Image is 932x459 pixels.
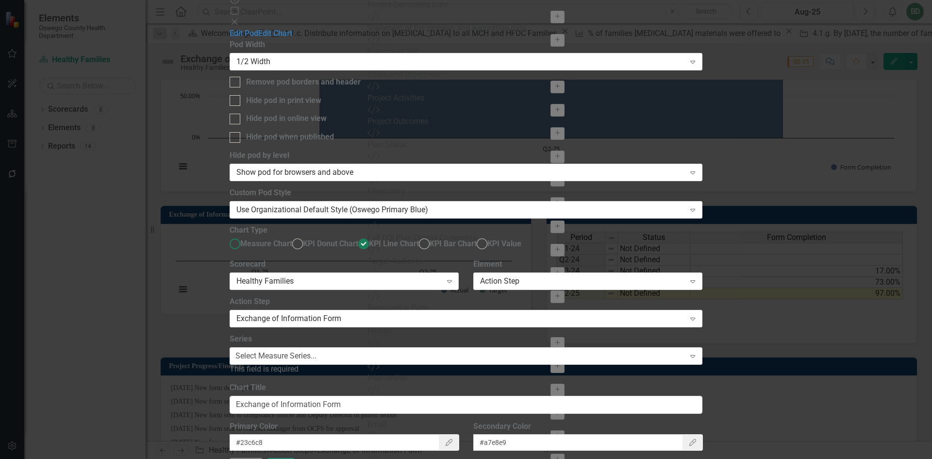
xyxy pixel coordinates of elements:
label: Chart Title [230,382,702,393]
span: KPI Donut Chart [303,239,358,248]
div: Healthy Families [236,276,441,287]
a: Edit Chart [258,29,292,38]
span: Measure Chart [240,239,292,248]
div: This field is required [230,364,702,375]
span: KPI Bar Chart [430,239,477,248]
span: KPI Line Chart [369,239,419,248]
label: Scorecard [230,259,459,270]
div: Hide pod when published [246,132,334,143]
div: Use Organizational Default Style (Oswego Primary Blue) [236,204,685,215]
div: Action Step [480,276,685,287]
label: Element [473,259,702,270]
label: Hide pod by level [230,150,702,161]
label: Action Step [230,296,702,307]
div: Exchange of Information Form [236,313,685,324]
label: Custom Pod Style [230,187,702,199]
label: Pod Width [230,39,702,51]
div: Hide pod in print view [246,95,321,106]
label: Chart Type [230,225,267,236]
label: Secondary Color [473,421,702,432]
label: Series [230,334,252,345]
div: 1/2 Width [236,56,685,67]
span: KPI Value [487,239,521,248]
div: Select Measure Series... [235,351,316,362]
div: Remove pod borders and header [246,77,361,88]
a: Edit Pod [230,29,258,38]
div: Show pod for browsers and above [236,167,685,178]
div: Hide pod in online view [246,113,327,124]
label: Primary Color [230,421,459,432]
